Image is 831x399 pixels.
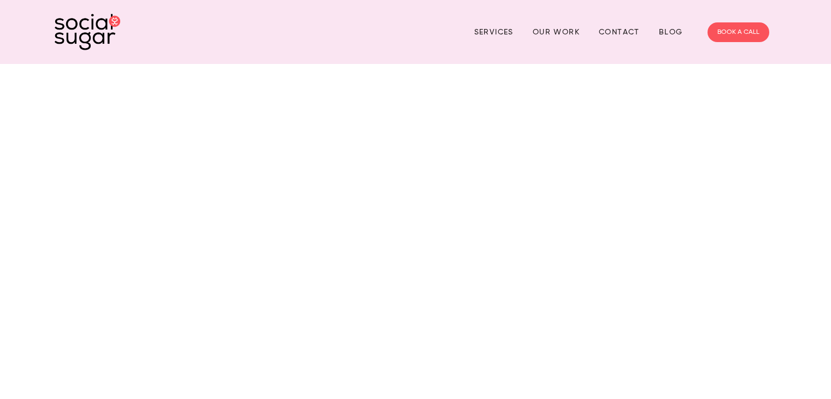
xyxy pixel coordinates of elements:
[533,24,580,40] a: Our Work
[659,24,683,40] a: Blog
[474,24,514,40] a: Services
[708,22,769,42] a: BOOK A CALL
[55,14,120,50] img: SocialSugar
[599,24,640,40] a: Contact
